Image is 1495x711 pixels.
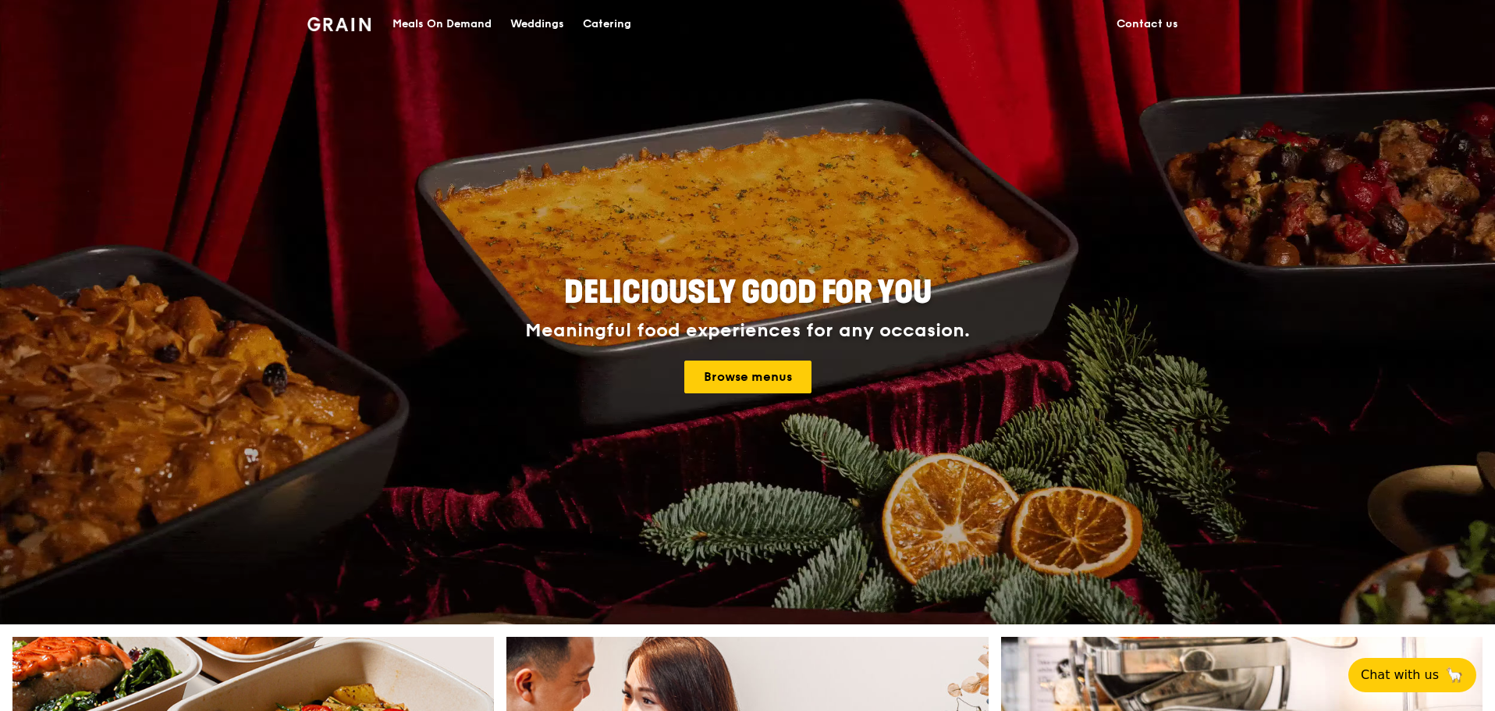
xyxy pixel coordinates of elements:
[307,17,371,31] img: Grain
[1361,666,1439,684] span: Chat with us
[501,1,573,48] a: Weddings
[573,1,641,48] a: Catering
[1348,658,1476,692] button: Chat with us🦙
[684,361,811,393] a: Browse menus
[1445,666,1464,684] span: 🦙
[467,320,1028,342] div: Meaningful food experiences for any occasion.
[510,1,564,48] div: Weddings
[1107,1,1188,48] a: Contact us
[583,1,631,48] div: Catering
[564,274,932,311] span: Deliciously good for you
[392,1,492,48] div: Meals On Demand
